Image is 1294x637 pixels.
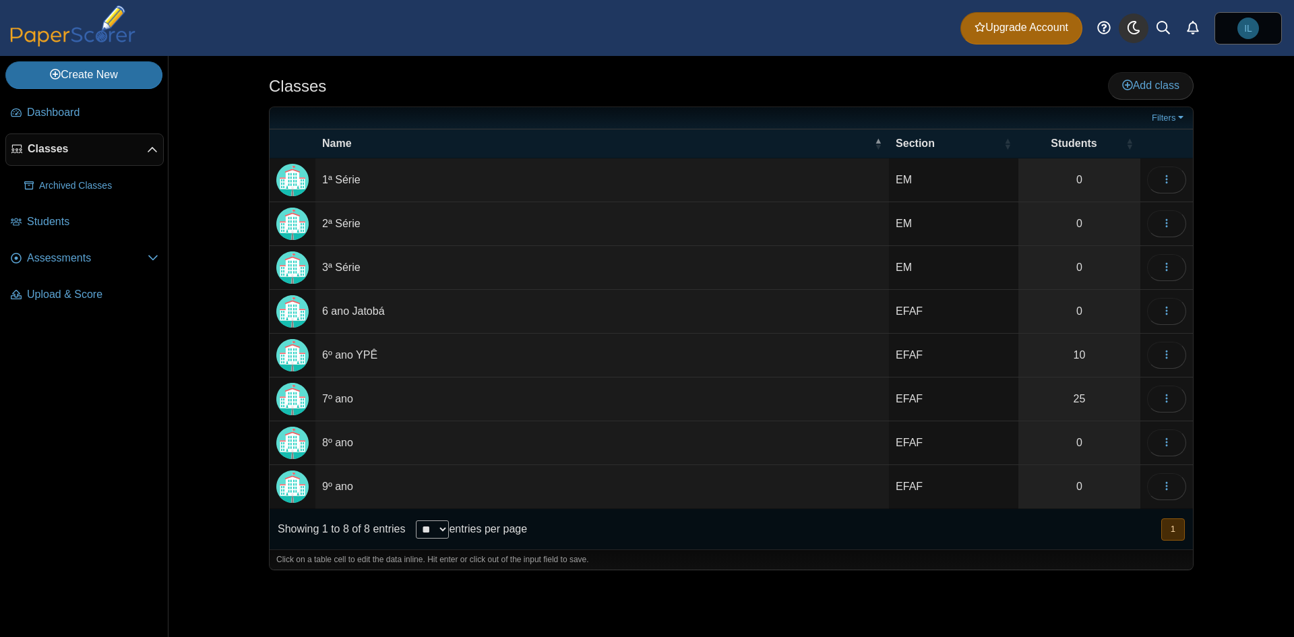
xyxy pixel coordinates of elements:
[975,20,1068,35] span: Upgrade Account
[889,465,1018,509] td: EFAF
[5,206,164,239] a: Students
[315,421,889,465] td: 8º ano
[1214,12,1282,44] a: Iara Lovizio
[5,37,140,49] a: PaperScorer
[315,246,889,290] td: 3ª Série
[276,427,309,459] img: Locally created class
[1244,24,1252,33] span: Iara Lovizio
[1018,421,1140,464] a: 0
[5,279,164,311] a: Upload & Score
[28,142,147,156] span: Classes
[896,136,1001,151] span: Section
[5,243,164,275] a: Assessments
[276,339,309,371] img: Locally created class
[276,164,309,196] img: Locally created class
[1237,18,1259,39] span: Iara Lovizio
[269,75,326,98] h1: Classes
[276,295,309,328] img: Locally created class
[1004,137,1012,150] span: Section : Activate to sort
[27,287,158,302] span: Upload & Score
[27,105,158,120] span: Dashboard
[27,251,148,266] span: Assessments
[1025,136,1123,151] span: Students
[889,202,1018,246] td: EM
[5,61,162,88] a: Create New
[1018,246,1140,289] a: 0
[315,290,889,334] td: 6 ano Jatobá
[39,179,158,193] span: Archived Classes
[5,133,164,166] a: Classes
[1161,518,1185,541] button: 1
[1122,80,1179,91] span: Add class
[1018,377,1140,421] a: 25
[889,334,1018,377] td: EFAF
[889,421,1018,465] td: EFAF
[889,246,1018,290] td: EM
[276,471,309,503] img: Locally created class
[874,137,882,150] span: Name : Activate to invert sorting
[315,377,889,421] td: 7º ano
[5,97,164,129] a: Dashboard
[1018,465,1140,508] a: 0
[1126,137,1134,150] span: Students : Activate to sort
[449,523,527,535] label: entries per page
[1018,158,1140,202] a: 0
[960,12,1082,44] a: Upgrade Account
[270,509,405,549] div: Showing 1 to 8 of 8 entries
[1160,518,1185,541] nav: pagination
[315,158,889,202] td: 1ª Série
[1148,111,1190,125] a: Filters
[1178,13,1208,43] a: Alerts
[315,465,889,509] td: 9º ano
[889,158,1018,202] td: EM
[1018,334,1140,377] a: 10
[889,377,1018,421] td: EFAF
[270,549,1193,570] div: Click on a table cell to edit the data inline. Hit enter or click out of the input field to save.
[1108,72,1194,99] a: Add class
[315,334,889,377] td: 6º ano YPÊ
[1018,202,1140,245] a: 0
[276,208,309,240] img: Locally created class
[889,290,1018,334] td: EFAF
[27,214,158,229] span: Students
[322,136,871,151] span: Name
[19,170,164,202] a: Archived Classes
[1018,290,1140,333] a: 0
[276,383,309,415] img: Locally created class
[315,202,889,246] td: 2ª Série
[276,251,309,284] img: Locally created class
[5,5,140,47] img: PaperScorer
